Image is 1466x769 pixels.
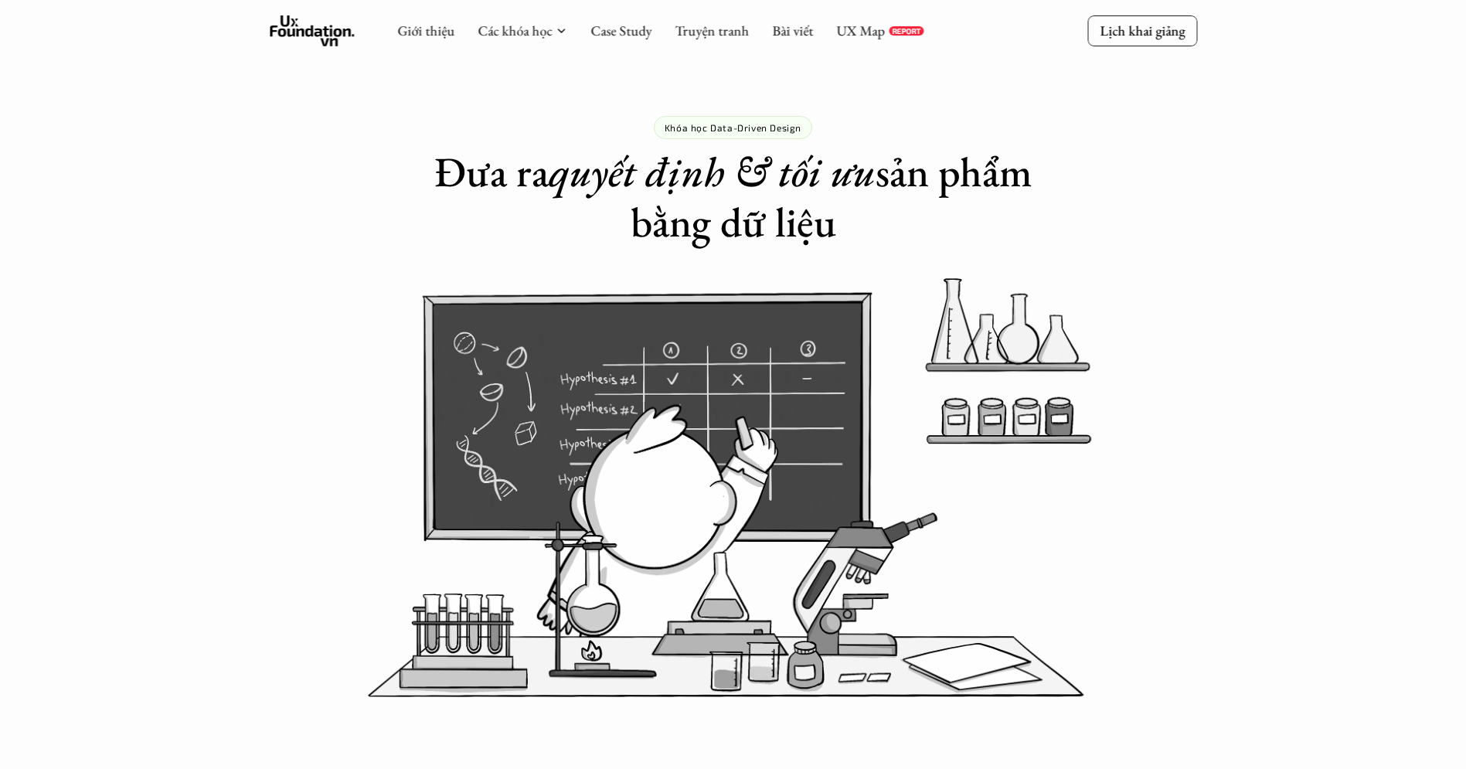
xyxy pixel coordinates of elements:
a: REPORT [889,26,923,36]
p: REPORT [892,26,920,36]
em: quyết định & tối ưu [549,145,876,199]
a: Truyện tranh [675,22,749,39]
h1: Đưa ra sản phẩm bằng dữ liệu [424,147,1043,247]
a: UX Map [836,22,885,39]
a: Bài viết [772,22,813,39]
p: Khóa học Data-Driven Design [665,122,801,133]
a: Các khóa học [478,22,552,39]
a: Giới thiệu [397,22,454,39]
a: Lịch khai giảng [1087,15,1197,46]
p: Lịch khai giảng [1100,22,1185,39]
a: Case Study [590,22,651,39]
